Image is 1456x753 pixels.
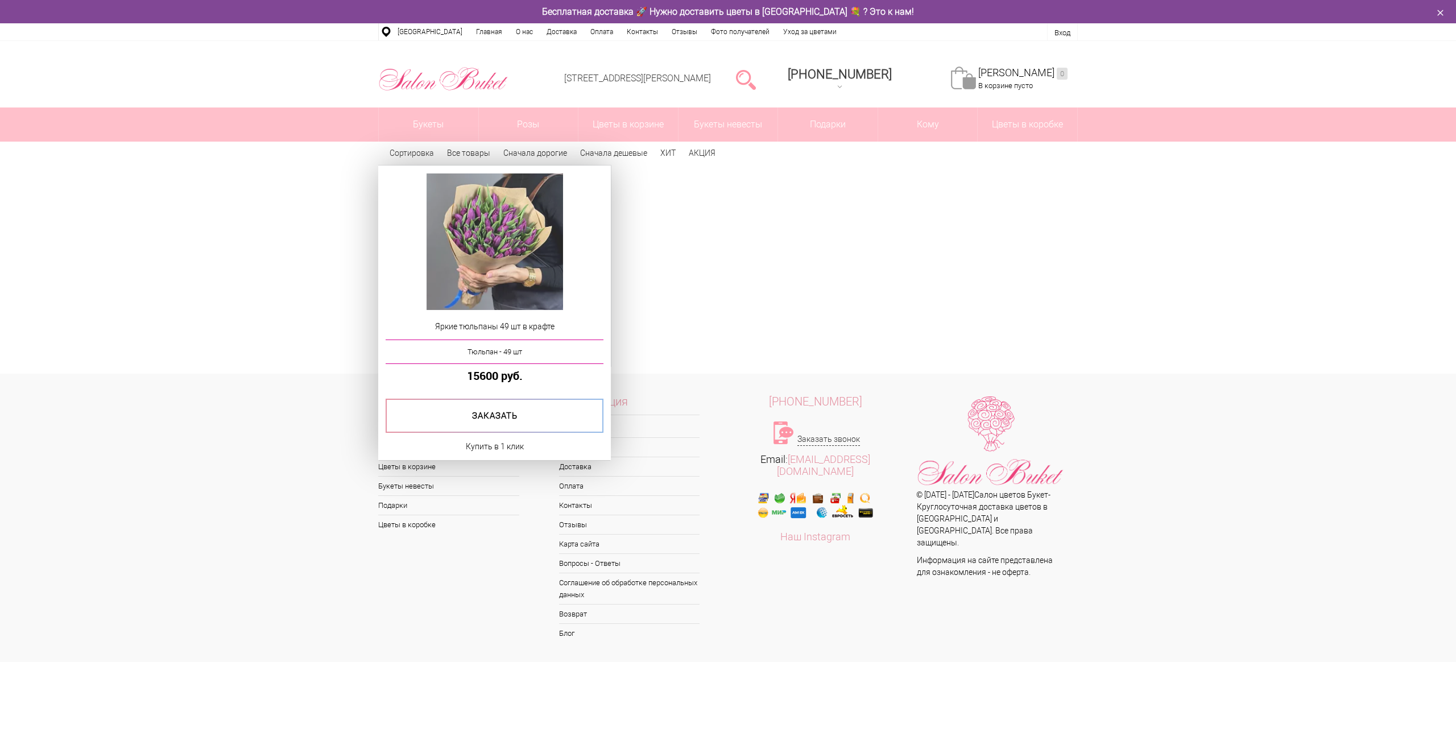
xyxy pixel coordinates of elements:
a: Цветы в коробке [378,515,519,534]
a: Салон цветов Букет [974,490,1048,499]
a: Сначала дешевые [580,148,647,158]
span: [PHONE_NUMBER] [788,67,892,81]
a: ХИТ [660,148,676,158]
a: О нас [509,23,540,40]
a: Яркие тюльпаны 49 шт в крафте [386,321,603,333]
a: Уход за цветами [776,23,843,40]
a: Возврат [559,605,700,623]
a: Карта сайта [559,535,700,553]
a: Вход [1054,28,1070,37]
span: Сортировка [390,148,434,158]
span: Информация [559,396,700,415]
a: Доставка [540,23,584,40]
span: [PHONE_NUMBER] [769,395,862,408]
a: Блог [559,624,700,643]
a: [PERSON_NAME] [978,67,1068,80]
img: Яркие тюльпаны 49 шт в крафте [427,173,563,310]
a: [GEOGRAPHIC_DATA] [391,23,469,40]
ins: 0 [1057,68,1068,80]
a: Контакты [620,23,665,40]
a: Купить в 1 клик [466,440,524,453]
a: 15600 руб. [386,370,603,382]
span: Информация на сайте представлена для ознакомления - не оферта. [917,556,1053,577]
a: Подарки [778,107,878,142]
a: Доставка [559,457,700,476]
a: [PHONE_NUMBER] [781,63,899,96]
a: Букеты невесты [679,107,778,142]
a: Тюльпан - 49 шт [386,340,603,364]
a: Заказать звонок [797,433,860,446]
a: [PHONE_NUMBER] [728,396,903,408]
a: Наш Instagram [780,531,850,543]
a: [STREET_ADDRESS][PERSON_NAME] [564,73,711,84]
a: Главная [559,419,700,437]
span: © [DATE] - [DATE] - Круглосуточная доставка цветов в [GEOGRAPHIC_DATA] и [GEOGRAPHIC_DATA]. Все п... [917,490,1050,547]
a: Сначала дорогие [503,148,567,158]
div: Email: [728,453,903,477]
span: В корзине пусто [978,81,1033,90]
a: Оплата [559,477,700,495]
a: [EMAIL_ADDRESS][DOMAIN_NAME] [777,453,870,477]
img: Цветы Нижний Новгород [378,64,508,94]
a: Цветы в коробке [978,107,1077,142]
a: Отзывы [665,23,704,40]
a: АКЦИЯ [689,148,715,158]
a: Подарки [378,496,519,515]
a: Розы [479,107,578,142]
a: Букеты невесты [378,477,519,495]
span: Кому [878,107,978,142]
a: Вопросы - Ответы [559,554,700,573]
a: Оплата [584,23,620,40]
a: Все товары [447,148,490,158]
a: Отзывы [559,515,700,534]
div: Бесплатная доставка 🚀 Нужно доставить цветы в [GEOGRAPHIC_DATA] 💐 ? Это к нам! [370,6,1086,18]
a: Цветы в корзине [378,457,519,476]
a: Фото получателей [704,23,776,40]
a: О нас [559,438,700,457]
a: Соглашение об обработке персональных данных [559,573,700,604]
a: Цветы в корзине [578,107,678,142]
a: Букеты [379,107,478,142]
a: Контакты [559,496,700,515]
img: Цветы Нижний Новгород [917,396,1065,489]
a: Главная [469,23,509,40]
